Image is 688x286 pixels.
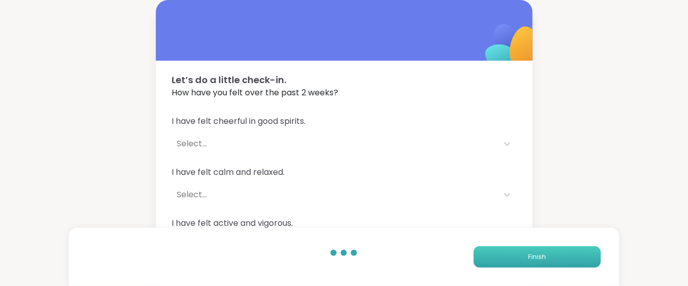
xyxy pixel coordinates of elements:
[172,73,516,87] span: Let’s do a little check-in.
[177,138,493,150] div: Select...
[528,252,546,262] span: Finish
[474,246,601,268] button: Finish
[172,217,516,229] span: I have felt active and vigorous.
[172,166,516,178] span: I have felt calm and relaxed.
[172,87,516,99] span: How have you felt over the past 2 weeks?
[177,189,493,201] div: Select...
[172,115,516,127] span: I have felt cheerful in good spirits.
